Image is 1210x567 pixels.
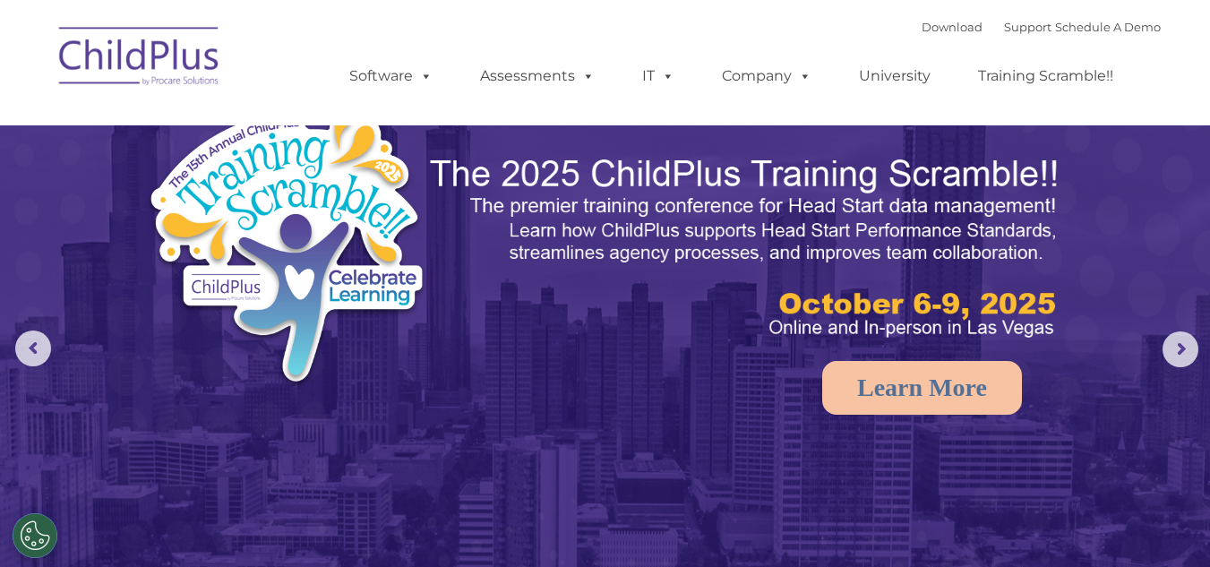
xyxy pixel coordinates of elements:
[462,58,613,94] a: Assessments
[50,14,229,104] img: ChildPlus by Procare Solutions
[704,58,829,94] a: Company
[624,58,692,94] a: IT
[841,58,948,94] a: University
[1055,20,1161,34] a: Schedule A Demo
[1004,20,1051,34] a: Support
[13,513,57,558] button: Cookies Settings
[822,361,1022,415] a: Learn More
[922,20,1161,34] font: |
[922,20,983,34] a: Download
[960,58,1131,94] a: Training Scramble!!
[331,58,451,94] a: Software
